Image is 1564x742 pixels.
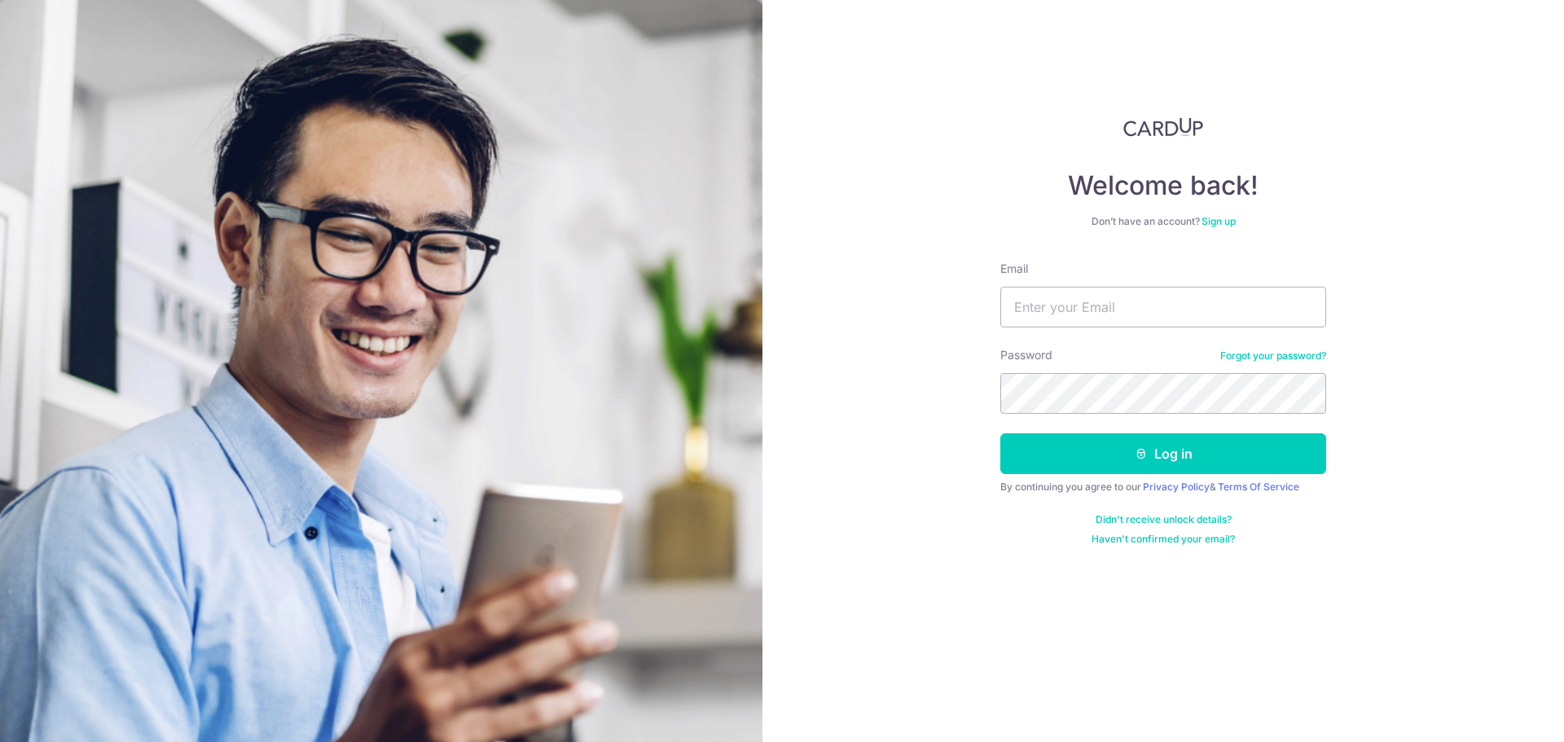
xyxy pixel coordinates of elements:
img: CardUp Logo [1123,117,1203,137]
h4: Welcome back! [1000,169,1326,202]
button: Log in [1000,433,1326,474]
a: Terms Of Service [1218,481,1299,493]
a: Privacy Policy [1143,481,1210,493]
label: Password [1000,347,1052,363]
label: Email [1000,261,1028,277]
a: Sign up [1202,215,1236,227]
a: Forgot your password? [1220,349,1326,362]
input: Enter your Email [1000,287,1326,327]
div: By continuing you agree to our & [1000,481,1326,494]
a: Haven't confirmed your email? [1092,533,1235,546]
div: Don’t have an account? [1000,215,1326,228]
a: Didn't receive unlock details? [1096,513,1232,526]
